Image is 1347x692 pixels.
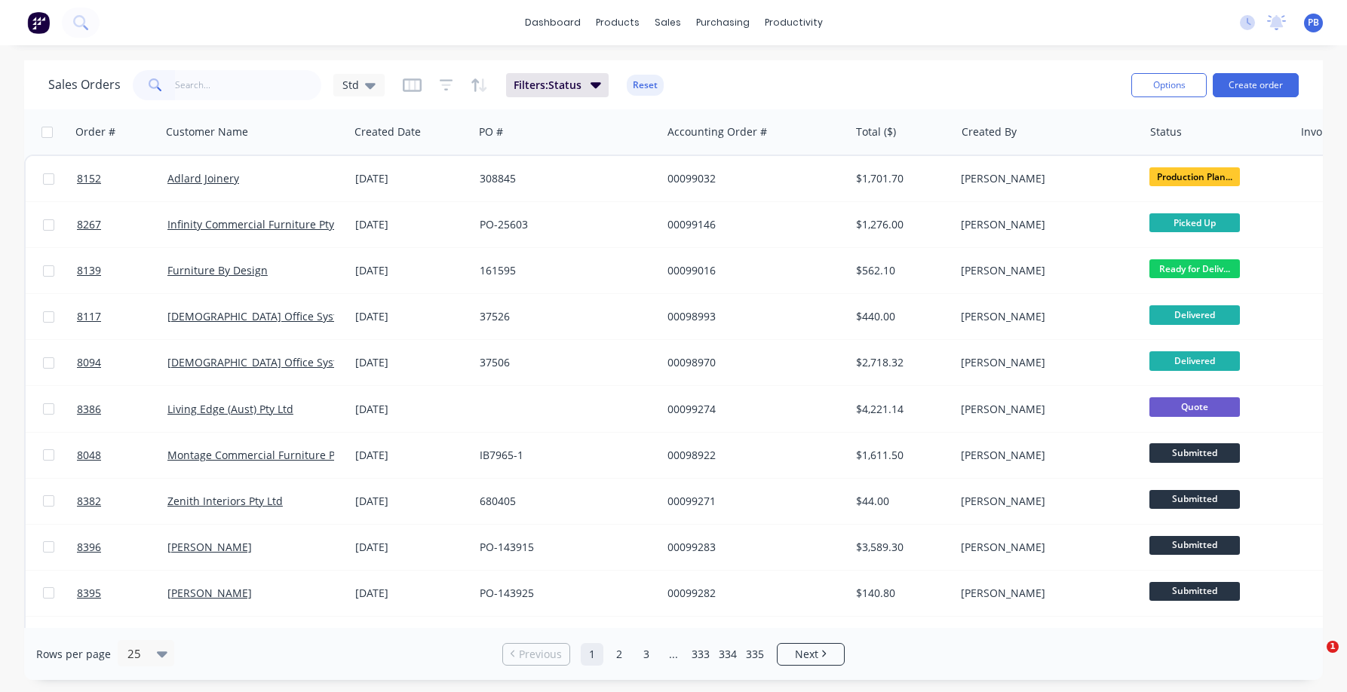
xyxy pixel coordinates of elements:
div: [DATE] [355,586,468,601]
div: PO # [479,124,503,139]
div: [PERSON_NAME] [961,355,1128,370]
a: 8117 [77,294,167,339]
a: Page 1 is your current page [581,643,603,666]
span: Rows per page [36,647,111,662]
div: [PERSON_NAME] [961,309,1128,324]
span: Ready for Deliv... [1149,259,1240,278]
div: PO-143925 [480,586,647,601]
div: 37526 [480,309,647,324]
div: productivity [757,11,830,34]
a: 8386 [77,387,167,432]
button: Create order [1213,73,1299,97]
div: Total ($) [856,124,896,139]
a: dashboard [517,11,588,34]
a: 8382 [77,479,167,524]
div: $2,718.32 [856,355,944,370]
div: $3,589.30 [856,540,944,555]
div: [DATE] [355,355,468,370]
div: 00099282 [667,586,835,601]
a: Adlard Joinery [167,171,239,185]
h1: Sales Orders [48,78,121,92]
div: Customer Name [166,124,248,139]
span: Submitted [1149,490,1240,509]
div: Status [1150,124,1182,139]
div: 00099032 [667,171,835,186]
a: Zenith Interiors Pty Ltd [167,494,283,508]
a: Furniture By Design [167,263,268,277]
div: [DATE] [355,217,468,232]
a: Infinity Commercial Furniture Pty Ltd [167,217,353,231]
div: Accounting Order # [667,124,767,139]
a: Page 333 [689,643,712,666]
div: $1,276.00 [856,217,944,232]
div: Created Date [354,124,421,139]
span: 8267 [77,217,101,232]
a: 8048 [77,433,167,478]
a: Page 2 [608,643,631,666]
div: Created By [962,124,1017,139]
div: sales [647,11,689,34]
span: 8117 [77,309,101,324]
span: 1 [1327,641,1339,653]
div: $4,221.14 [856,402,944,417]
span: PB [1308,16,1319,29]
div: [DATE] [355,402,468,417]
a: Montage Commercial Furniture Pty Ltd [167,448,363,462]
div: 00099016 [667,263,835,278]
span: Submitted [1149,582,1240,601]
div: 37506 [480,355,647,370]
div: 00099274 [667,402,835,417]
button: Reset [627,75,664,96]
div: [DATE] [355,171,468,186]
a: Page 334 [716,643,739,666]
span: 8094 [77,355,101,370]
iframe: Intercom live chat [1296,641,1332,677]
div: $1,611.50 [856,448,944,463]
div: Order # [75,124,115,139]
div: [PERSON_NAME] [961,540,1128,555]
a: [PERSON_NAME] [167,586,252,600]
span: 8395 [77,586,101,601]
div: [DATE] [355,540,468,555]
img: Factory [27,11,50,34]
div: 680405 [480,494,647,509]
a: [DEMOGRAPHIC_DATA] Office Systems [167,355,358,369]
ul: Pagination [496,643,851,666]
div: $562.10 [856,263,944,278]
a: Living Edge (Aust) Pty Ltd [167,402,293,416]
div: [DATE] [355,263,468,278]
button: Filters:Status [506,73,609,97]
span: 8048 [77,448,101,463]
a: 8267 [77,202,167,247]
div: products [588,11,647,34]
a: [DEMOGRAPHIC_DATA] Office Systems [167,309,358,323]
div: [PERSON_NAME] [961,448,1128,463]
div: [PERSON_NAME] [961,586,1128,601]
div: [PERSON_NAME] [961,217,1128,232]
div: $440.00 [856,309,944,324]
a: Page 335 [744,643,766,666]
input: Search... [175,70,322,100]
span: Submitted [1149,443,1240,462]
a: Previous page [503,647,569,662]
div: [PERSON_NAME] [961,263,1128,278]
div: 308845 [480,171,647,186]
div: [DATE] [355,309,468,324]
div: $44.00 [856,494,944,509]
div: PO-143915 [480,540,647,555]
a: 8152 [77,156,167,201]
a: Page 3 [635,643,658,666]
div: [DATE] [355,494,468,509]
a: 8094 [77,340,167,385]
span: 8396 [77,540,101,555]
div: 00098922 [667,448,835,463]
a: 8139 [77,248,167,293]
span: Delivered [1149,305,1240,324]
span: Submitted [1149,536,1240,555]
div: [PERSON_NAME] [961,171,1128,186]
span: Picked Up [1149,213,1240,232]
div: [PERSON_NAME] [961,494,1128,509]
span: 8386 [77,402,101,417]
div: 00098970 [667,355,835,370]
span: Std [342,77,359,93]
